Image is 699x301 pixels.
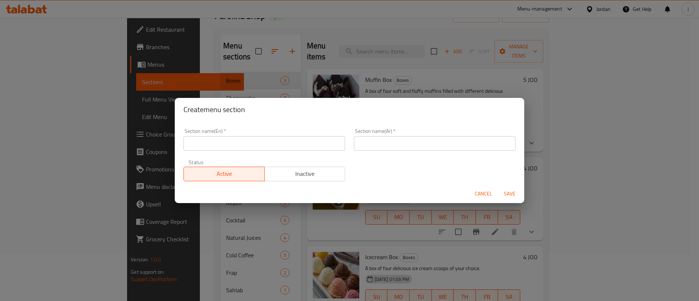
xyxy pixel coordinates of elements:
h2: Create menu section [183,104,516,115]
button: Save [498,187,521,201]
span: Inactive [268,169,343,179]
input: Please enter section name(ar) [354,136,516,151]
span: Active [187,169,262,179]
span: Cancel [475,189,492,198]
button: Active [183,167,265,181]
span: Save [501,189,518,198]
button: Inactive [264,167,345,181]
button: Cancel [472,187,495,201]
input: Please enter section name(en) [183,136,345,151]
